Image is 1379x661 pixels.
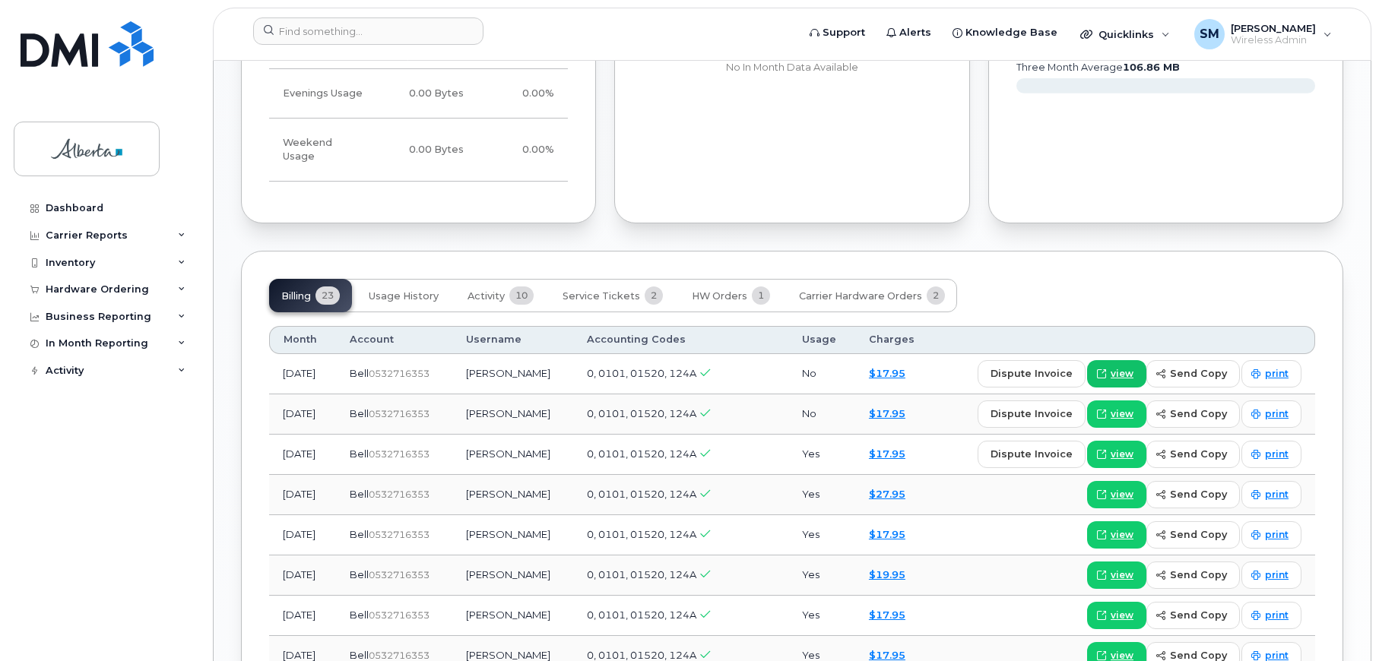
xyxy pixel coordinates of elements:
td: [DATE] [269,354,336,394]
button: send copy [1146,521,1240,549]
span: Bell [350,528,369,540]
a: Alerts [876,17,942,48]
td: 0.00% [477,69,568,119]
span: 0, 0101, 01520, 124A [587,609,696,621]
tr: Weekdays from 6:00pm to 8:00am [269,69,568,119]
button: dispute invoice [978,400,1086,428]
td: No [788,394,855,435]
a: Support [799,17,876,48]
a: print [1241,360,1301,387]
td: No [788,354,855,394]
a: view [1087,561,1146,589]
a: print [1241,400,1301,428]
span: dispute invoice [991,366,1073,381]
a: $17.95 [869,407,905,419]
td: 0.00 Bytes [379,69,477,119]
span: Activity [468,290,505,302]
td: [PERSON_NAME] [452,475,573,515]
span: view [1111,488,1133,501]
span: 0, 0101, 01520, 124A [587,367,696,379]
td: Yes [788,555,855,596]
div: Quicklinks [1070,19,1181,49]
a: print [1241,561,1301,589]
span: 0, 0101, 01520, 124A [587,649,696,661]
td: Yes [788,596,855,636]
span: print [1265,367,1289,381]
td: 0.00% [477,119,568,182]
span: Bell [350,649,369,661]
span: [PERSON_NAME] [1231,22,1316,34]
span: print [1265,448,1289,461]
span: Support [823,25,865,40]
span: print [1265,528,1289,542]
th: Username [452,326,573,353]
span: 0, 0101, 01520, 124A [587,407,696,419]
a: view [1087,400,1146,428]
span: view [1111,367,1133,381]
a: $17.95 [869,448,905,460]
span: 0, 0101, 01520, 124A [587,448,696,460]
span: 0532716353 [369,489,430,500]
span: print [1265,488,1289,501]
span: 2 [927,286,945,305]
td: [DATE] [269,475,336,515]
span: send copy [1170,527,1227,542]
span: SM [1200,25,1219,43]
a: $17.95 [869,609,905,621]
button: send copy [1146,481,1240,508]
span: 0532716353 [369,609,430,621]
td: Evenings Usage [269,69,379,119]
span: Knowledge Base [965,25,1057,40]
a: $17.95 [869,367,905,379]
a: $27.95 [869,488,905,500]
span: Bell [350,407,369,419]
button: dispute invoice [978,441,1086,468]
div: Shondie Munro [1184,19,1343,49]
td: [DATE] [269,435,336,475]
span: Bell [350,609,369,621]
span: send copy [1170,447,1227,461]
td: [PERSON_NAME] [452,555,573,596]
span: Bell [350,488,369,500]
td: [PERSON_NAME] [452,596,573,636]
span: view [1111,568,1133,582]
span: 2 [645,286,663,305]
span: view [1111,609,1133,622]
span: send copy [1170,487,1227,501]
button: send copy [1146,602,1240,629]
a: print [1241,521,1301,549]
span: 0532716353 [369,529,430,540]
a: $17.95 [869,528,905,540]
span: dispute invoice [991,447,1073,461]
span: view [1111,407,1133,421]
a: view [1087,521,1146,549]
span: 0532716353 [369,448,430,460]
th: Accounting Codes [573,326,788,353]
th: Usage [788,326,855,353]
td: [PERSON_NAME] [452,515,573,555]
span: HW Orders [692,290,747,302]
a: print [1241,441,1301,468]
td: [DATE] [269,394,336,435]
td: Yes [788,475,855,515]
a: view [1087,602,1146,629]
input: Find something... [253,17,483,45]
td: [PERSON_NAME] [452,435,573,475]
span: 0532716353 [369,408,430,419]
span: 0, 0101, 01520, 124A [587,488,696,500]
span: Bell [350,367,369,379]
span: send copy [1170,568,1227,582]
button: send copy [1146,561,1240,589]
span: view [1111,528,1133,542]
span: send copy [1170,608,1227,622]
span: 1 [752,286,770,305]
tspan: 106.86 MB [1123,62,1180,73]
span: send copy [1170,366,1227,381]
td: [DATE] [269,555,336,596]
td: [PERSON_NAME] [452,354,573,394]
span: view [1111,448,1133,461]
td: 0.00 Bytes [379,119,477,182]
span: send copy [1170,406,1227,421]
span: 10 [509,286,534,305]
td: [DATE] [269,515,336,555]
